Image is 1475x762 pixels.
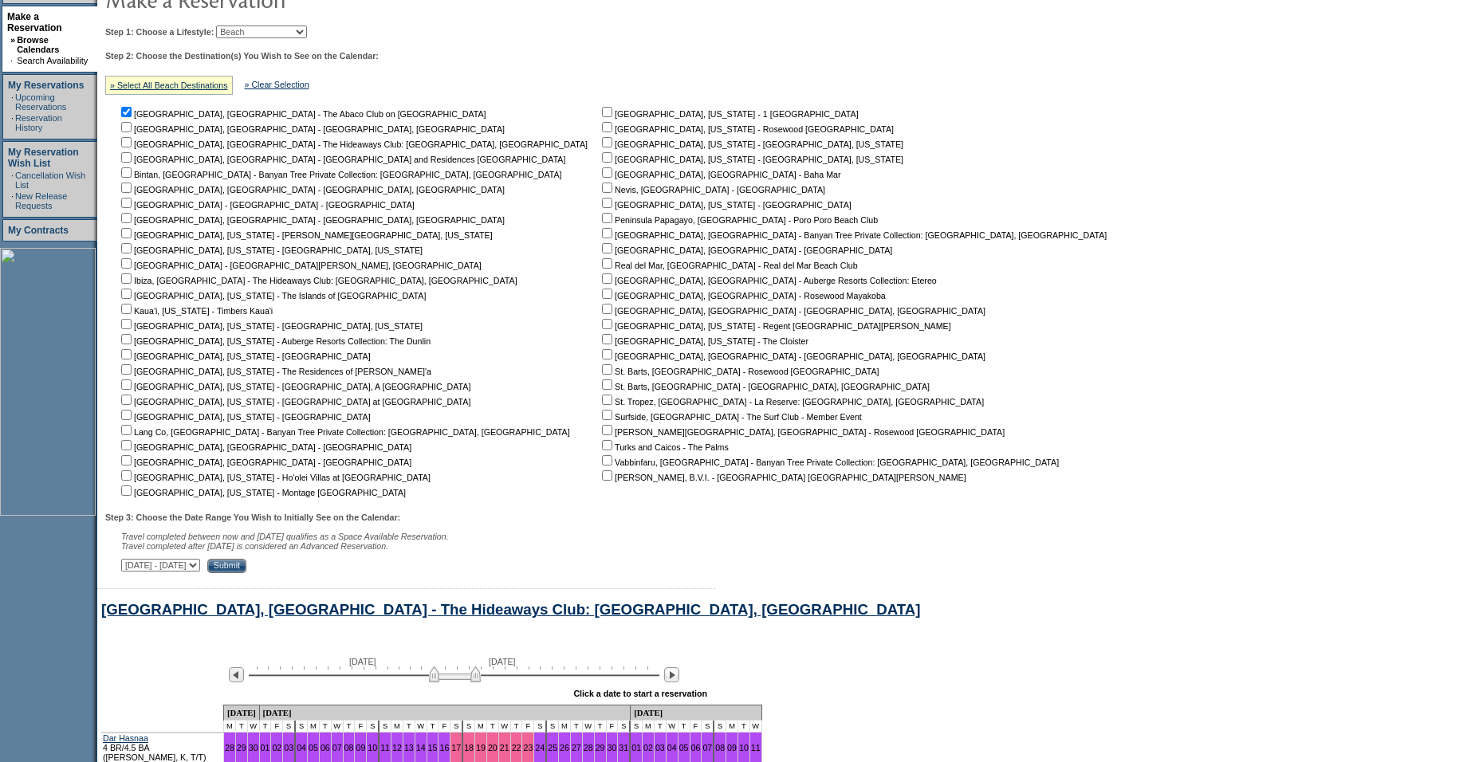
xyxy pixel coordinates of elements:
[271,721,283,733] td: F
[643,743,653,752] a: 02
[702,721,714,733] td: S
[105,513,400,522] b: Step 3: Choose the Date Range You Wish to Initially See on the Calendar:
[655,721,667,733] td: T
[599,170,840,179] nobr: [GEOGRAPHIC_DATA], [GEOGRAPHIC_DATA] - Baha Mar
[534,721,547,733] td: S
[101,601,921,618] a: [GEOGRAPHIC_DATA], [GEOGRAPHIC_DATA] - The Hideaways Club: [GEOGRAPHIC_DATA], [GEOGRAPHIC_DATA]
[599,412,862,422] nobr: Surfside, [GEOGRAPHIC_DATA] - The Surf Club - Member Event
[118,488,406,497] nobr: [GEOGRAPHIC_DATA], [US_STATE] - Montage [GEOGRAPHIC_DATA]
[439,721,450,733] td: F
[332,743,342,752] a: 07
[248,721,260,733] td: W
[344,743,354,752] a: 08
[404,743,414,752] a: 13
[15,92,66,112] a: Upcoming Reservations
[110,81,228,90] a: » Select All Beach Destinations
[599,230,1107,240] nobr: [GEOGRAPHIC_DATA], [GEOGRAPHIC_DATA] - Banyan Tree Private Collection: [GEOGRAPHIC_DATA], [GEOGRA...
[7,11,62,33] a: Make a Reservation
[599,352,985,361] nobr: [GEOGRAPHIC_DATA], [GEOGRAPHIC_DATA] - [GEOGRAPHIC_DATA], [GEOGRAPHIC_DATA]
[599,200,852,210] nobr: [GEOGRAPHIC_DATA], [US_STATE] - [GEOGRAPHIC_DATA]
[8,147,79,169] a: My Reservation Wish List
[118,185,505,194] nobr: [GEOGRAPHIC_DATA], [GEOGRAPHIC_DATA] - [GEOGRAPHIC_DATA], [GEOGRAPHIC_DATA]
[17,56,88,65] a: Search Availability
[349,657,376,666] span: [DATE]
[105,27,214,37] b: Step 1: Choose a Lifestyle:
[751,743,761,752] a: 11
[224,705,260,721] td: [DATE]
[403,721,415,733] td: T
[475,721,487,733] td: M
[702,743,712,752] a: 07
[10,56,15,65] td: ·
[11,92,14,112] td: ·
[237,743,246,752] a: 29
[118,473,431,482] nobr: [GEOGRAPHIC_DATA], [US_STATE] - Ho'olei Villas at [GEOGRAPHIC_DATA]
[10,35,15,45] b: »
[583,721,595,733] td: W
[535,743,545,752] a: 24
[599,155,903,164] nobr: [GEOGRAPHIC_DATA], [US_STATE] - [GEOGRAPHIC_DATA], [US_STATE]
[573,689,707,698] div: Click a date to start a reservation
[464,743,474,752] a: 18
[118,382,470,391] nobr: [GEOGRAPHIC_DATA], [US_STATE] - [GEOGRAPHIC_DATA], A [GEOGRAPHIC_DATA]
[439,743,449,752] a: 16
[599,336,808,346] nobr: [GEOGRAPHIC_DATA], [US_STATE] - The Cloister
[596,743,605,752] a: 29
[547,721,559,733] td: S
[207,559,246,573] input: Submit
[428,743,438,752] a: 15
[599,442,729,452] nobr: Turks and Caicos - The Palms
[738,721,750,733] td: T
[599,321,951,331] nobr: [GEOGRAPHIC_DATA], [US_STATE] - Regent [GEOGRAPHIC_DATA][PERSON_NAME]
[367,721,380,733] td: S
[599,367,879,376] nobr: St. Barts, [GEOGRAPHIC_DATA] - Rosewood [GEOGRAPHIC_DATA]
[599,458,1059,467] nobr: Vabbinfaru, [GEOGRAPHIC_DATA] - Banyan Tree Private Collection: [GEOGRAPHIC_DATA], [GEOGRAPHIC_DATA]
[450,721,463,733] td: S
[296,721,308,733] td: S
[599,397,984,407] nobr: St. Tropez, [GEOGRAPHIC_DATA] - La Reserve: [GEOGRAPHIC_DATA], [GEOGRAPHIC_DATA]
[488,743,498,752] a: 20
[118,170,562,179] nobr: Bintan, [GEOGRAPHIC_DATA] - Banyan Tree Private Collection: [GEOGRAPHIC_DATA], [GEOGRAPHIC_DATA]
[667,743,677,752] a: 04
[118,336,431,346] nobr: [GEOGRAPHIC_DATA], [US_STATE] - Auberge Resorts Collection: The Dunlin
[308,721,320,733] td: M
[368,743,377,752] a: 10
[118,230,493,240] nobr: [GEOGRAPHIC_DATA], [US_STATE] - [PERSON_NAME][GEOGRAPHIC_DATA], [US_STATE]
[415,721,427,733] td: W
[118,155,565,164] nobr: [GEOGRAPHIC_DATA], [GEOGRAPHIC_DATA] - [GEOGRAPHIC_DATA] and Residences [GEOGRAPHIC_DATA]
[8,80,84,91] a: My Reservations
[8,225,69,236] a: My Contracts
[691,743,701,752] a: 06
[608,743,617,752] a: 30
[236,721,248,733] td: T
[344,721,356,733] td: T
[631,705,761,721] td: [DATE]
[283,721,296,733] td: S
[380,721,391,733] td: S
[631,721,643,733] td: S
[607,721,619,733] td: F
[118,109,486,119] nobr: [GEOGRAPHIC_DATA], [GEOGRAPHIC_DATA] - The Abaco Club on [GEOGRAPHIC_DATA]
[332,721,344,733] td: W
[655,743,665,752] a: 03
[599,139,903,149] nobr: [GEOGRAPHIC_DATA], [US_STATE] - [GEOGRAPHIC_DATA], [US_STATE]
[559,721,571,733] td: M
[451,743,461,752] a: 17
[599,185,825,194] nobr: Nevis, [GEOGRAPHIC_DATA] - [GEOGRAPHIC_DATA]
[284,743,293,752] a: 03
[599,291,886,300] nobr: [GEOGRAPHIC_DATA], [GEOGRAPHIC_DATA] - Rosewood Mayakoba
[261,743,270,752] a: 01
[118,261,482,270] nobr: [GEOGRAPHIC_DATA] - [GEOGRAPHIC_DATA][PERSON_NAME], [GEOGRAPHIC_DATA]
[118,458,411,467] nobr: [GEOGRAPHIC_DATA], [GEOGRAPHIC_DATA] - [GEOGRAPHIC_DATA]
[599,382,930,391] nobr: St. Barts, [GEOGRAPHIC_DATA] - [GEOGRAPHIC_DATA], [GEOGRAPHIC_DATA]
[599,473,966,482] nobr: [PERSON_NAME], B.V.I. - [GEOGRAPHIC_DATA] [GEOGRAPHIC_DATA][PERSON_NAME]
[643,721,655,733] td: M
[599,276,937,285] nobr: [GEOGRAPHIC_DATA], [GEOGRAPHIC_DATA] - Auberge Resorts Collection: Etereo
[599,245,892,255] nobr: [GEOGRAPHIC_DATA], [GEOGRAPHIC_DATA] - [GEOGRAPHIC_DATA]
[15,171,85,190] a: Cancellation Wish List
[355,721,367,733] td: F
[599,306,985,316] nobr: [GEOGRAPHIC_DATA], [GEOGRAPHIC_DATA] - [GEOGRAPHIC_DATA], [GEOGRAPHIC_DATA]
[427,721,439,733] td: T
[118,139,588,149] nobr: [GEOGRAPHIC_DATA], [GEOGRAPHIC_DATA] - The Hideaways Club: [GEOGRAPHIC_DATA], [GEOGRAPHIC_DATA]
[272,743,281,752] a: 02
